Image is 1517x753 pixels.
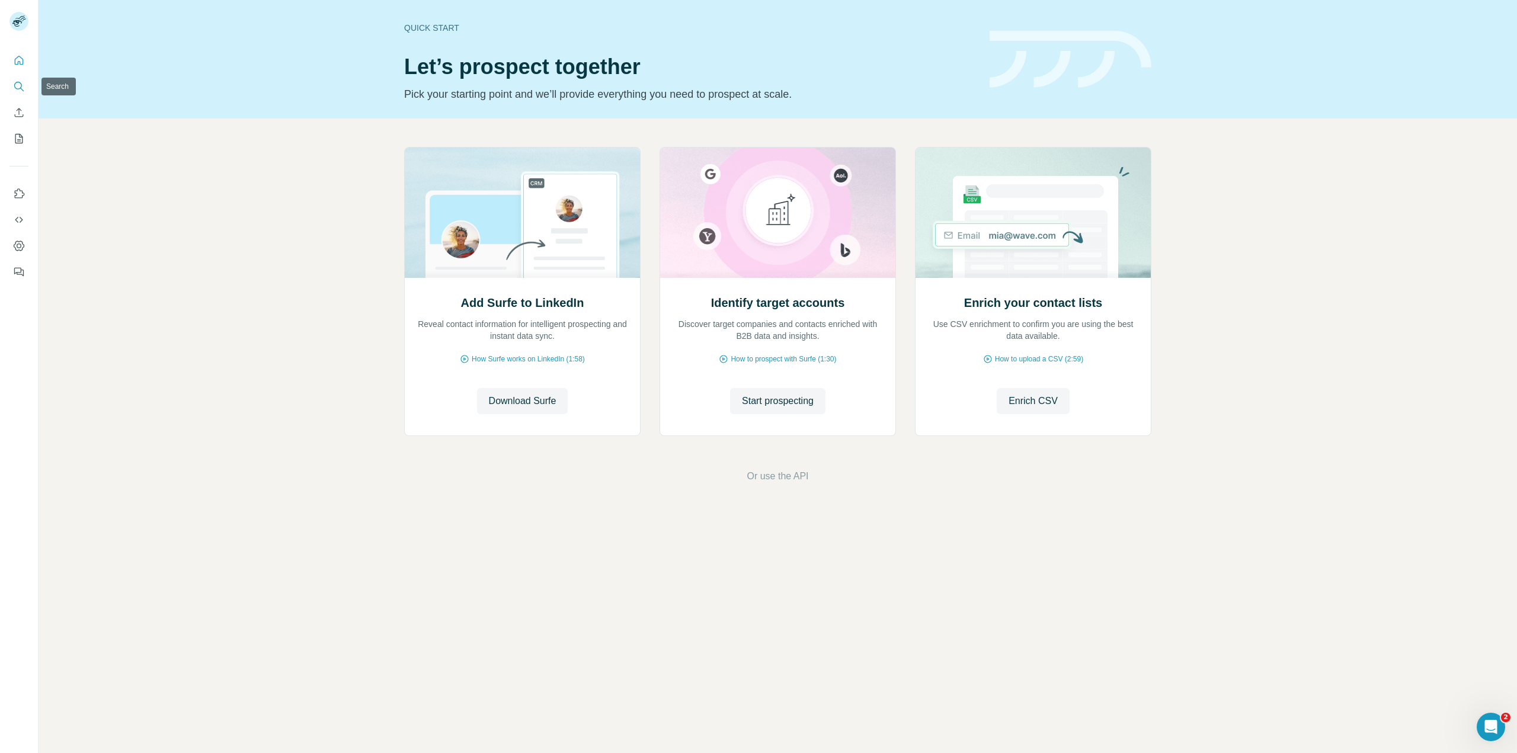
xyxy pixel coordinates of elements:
h2: Add Surfe to LinkedIn [461,294,584,311]
p: Pick your starting point and we’ll provide everything you need to prospect at scale. [404,86,975,102]
button: Dashboard [9,235,28,257]
h2: Enrich your contact lists [964,294,1102,311]
button: Start prospecting [730,388,825,414]
p: Reveal contact information for intelligent prospecting and instant data sync. [417,318,628,342]
p: Use CSV enrichment to confirm you are using the best data available. [927,318,1139,342]
span: How Surfe works on LinkedIn (1:58) [472,354,585,364]
h1: Let’s prospect together [404,55,975,79]
span: Start prospecting [742,394,814,408]
img: banner [990,31,1151,88]
span: Download Surfe [489,394,556,408]
span: 2 [1501,713,1510,722]
p: Discover target companies and contacts enriched with B2B data and insights. [672,318,884,342]
button: Use Surfe API [9,209,28,230]
h2: Identify target accounts [711,294,845,311]
button: Download Surfe [477,388,568,414]
button: Enrich CSV [997,388,1070,414]
div: Quick start [404,22,975,34]
img: Enrich your contact lists [915,148,1151,278]
button: Enrich CSV [9,102,28,123]
span: How to prospect with Surfe (1:30) [731,354,836,364]
button: Quick start [9,50,28,71]
button: Or use the API [747,469,808,483]
img: Identify target accounts [660,148,896,278]
button: Feedback [9,261,28,283]
button: Search [9,76,28,97]
span: Enrich CSV [1009,394,1058,408]
span: How to upload a CSV (2:59) [995,354,1083,364]
button: Use Surfe on LinkedIn [9,183,28,204]
button: My lists [9,128,28,149]
img: Add Surfe to LinkedIn [404,148,641,278]
iframe: Intercom live chat [1477,713,1505,741]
